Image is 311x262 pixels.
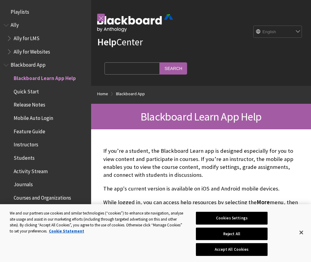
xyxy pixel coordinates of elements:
[14,47,50,55] span: Ally for Websites
[11,20,19,28] span: Ally
[14,193,71,201] span: Courses and Organizations
[14,180,33,188] span: Journals
[257,199,270,206] span: More
[295,226,308,239] button: Close
[14,126,45,134] span: Feature Guide
[4,20,87,57] nav: Book outline for Anthology Ally Help
[14,100,45,108] span: Release Notes
[14,73,76,81] span: Blackboard Learn App Help
[14,33,39,41] span: Ally for LMS
[49,229,84,234] a: More information about your privacy, opens in a new tab
[11,7,29,15] span: Playlists
[196,212,268,225] button: Cookies Settings
[103,185,299,193] p: The app's current version is available on iOS and Android mobile devices.
[14,166,48,174] span: Activity Stream
[14,113,53,121] span: Mobile Auto Login
[97,36,116,48] strong: Help
[160,62,187,74] input: Search
[116,90,145,98] a: Blackboard App
[97,90,108,98] a: Home
[254,26,302,38] select: Site Language Selector
[4,7,87,17] nav: Book outline for Playlists
[196,228,268,240] button: Reject All
[103,147,299,179] p: If you’re a student, the Blackboard Learn app is designed especially for you to view content and ...
[196,243,268,256] button: Accept All Cookies
[103,198,299,214] p: While logged in, you can access help resources by selecting the menu, then either or . The About ...
[97,14,173,32] img: Blackboard by Anthology
[10,210,186,234] div: We and our partners use cookies and similar technologies (“cookies”) to enhance site navigation, ...
[141,110,261,124] span: Blackboard Learn App Help
[14,153,35,161] span: Students
[97,36,143,48] a: HelpCenter
[14,86,39,95] span: Quick Start
[14,140,38,148] span: Instructors
[11,60,46,68] span: Blackboard App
